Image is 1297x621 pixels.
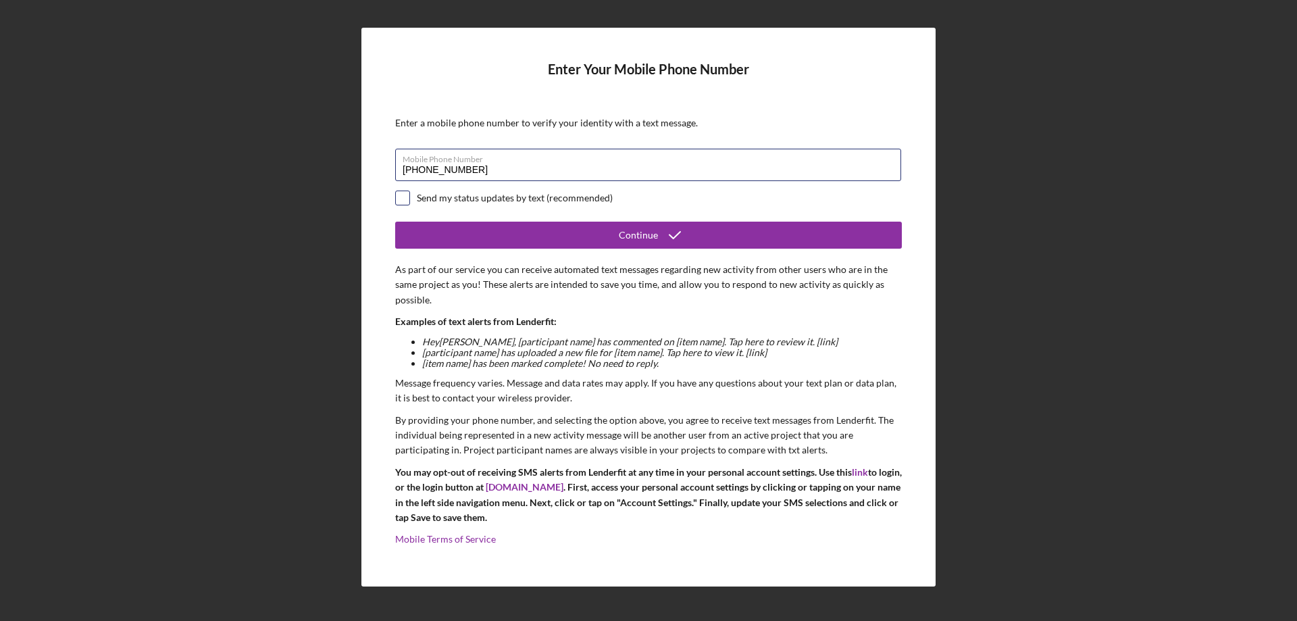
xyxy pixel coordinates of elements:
li: Hey [PERSON_NAME] , [participant name] has commented on [item name]. Tap here to review it. [link] [422,337,902,347]
a: [DOMAIN_NAME] [486,481,563,493]
li: [item name] has been marked complete! No need to reply. [422,358,902,369]
p: Message frequency varies. Message and data rates may apply. If you have any questions about your ... [395,376,902,406]
div: Enter a mobile phone number to verify your identity with a text message. [395,118,902,128]
p: As part of our service you can receive automated text messages regarding new activity from other ... [395,262,902,307]
a: Mobile Terms of Service [395,533,496,545]
div: Continue [619,222,658,249]
h4: Enter Your Mobile Phone Number [395,61,902,97]
button: Continue [395,222,902,249]
a: link [852,466,868,478]
p: Examples of text alerts from Lenderfit: [395,314,902,329]
li: [participant name] has uploaded a new file for [item name]. Tap here to view it. [link] [422,347,902,358]
div: Send my status updates by text (recommended) [417,193,613,203]
label: Mobile Phone Number [403,149,901,164]
p: You may opt-out of receiving SMS alerts from Lenderfit at any time in your personal account setti... [395,465,902,526]
p: By providing your phone number, and selecting the option above, you agree to receive text message... [395,413,902,458]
